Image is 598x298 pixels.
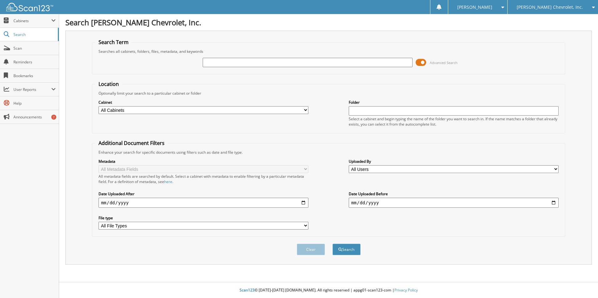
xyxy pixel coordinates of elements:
[394,287,418,293] a: Privacy Policy
[51,115,56,120] div: 7
[164,179,172,184] a: here
[13,87,51,92] span: User Reports
[99,215,308,221] label: File type
[349,100,559,105] label: Folder
[332,244,361,255] button: Search
[349,191,559,196] label: Date Uploaded Before
[59,283,598,298] div: © [DATE]-[DATE] [DOMAIN_NAME]. All rights reserved | appg01-scan123-com |
[240,287,255,293] span: Scan123
[349,198,559,208] input: end
[95,49,562,54] div: Searches all cabinets, folders, files, metadata, and keywords
[99,100,308,105] label: Cabinet
[13,46,56,51] span: Scan
[95,140,168,147] legend: Additional Document Filters
[13,101,56,106] span: Help
[13,73,56,78] span: Bookmarks
[517,5,583,9] span: [PERSON_NAME] Chevrolet, Inc.
[13,18,51,23] span: Cabinets
[99,191,308,196] label: Date Uploaded After
[95,39,132,46] legend: Search Term
[99,159,308,164] label: Metadata
[457,5,492,9] span: [PERSON_NAME]
[13,59,56,65] span: Reminders
[13,114,56,120] span: Announcements
[95,81,122,87] legend: Location
[13,32,55,37] span: Search
[6,3,53,11] img: scan123-logo-white.svg
[95,150,562,155] div: Enhance your search for specific documents using filters such as date and file type.
[349,116,559,127] div: Select a cabinet and begin typing the name of the folder you want to search in. If the name match...
[430,60,458,65] span: Advanced Search
[99,174,308,184] div: All metadata fields are searched by default. Select a cabinet with metadata to enable filtering b...
[349,159,559,164] label: Uploaded By
[65,17,592,27] h1: Search [PERSON_NAME] Chevrolet, Inc.
[297,244,325,255] button: Clear
[95,91,562,96] div: Optionally limit your search to a particular cabinet or folder
[99,198,308,208] input: start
